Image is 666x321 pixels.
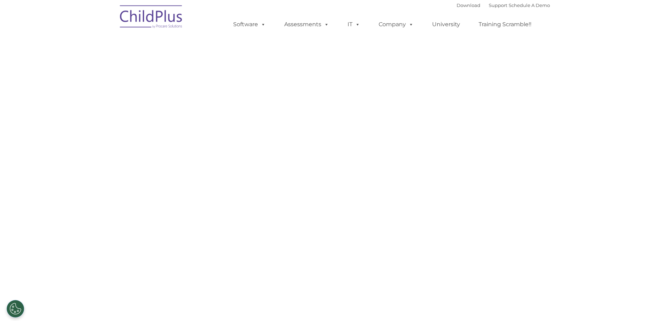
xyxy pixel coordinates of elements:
font: | [457,2,550,8]
a: Software [226,17,273,31]
a: Assessments [277,17,336,31]
a: Download [457,2,480,8]
a: Support [489,2,507,8]
a: Training Scramble!! [472,17,538,31]
img: ChildPlus by Procare Solutions [116,0,186,35]
a: Schedule A Demo [509,2,550,8]
a: Company [372,17,421,31]
a: University [425,17,467,31]
a: IT [341,17,367,31]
